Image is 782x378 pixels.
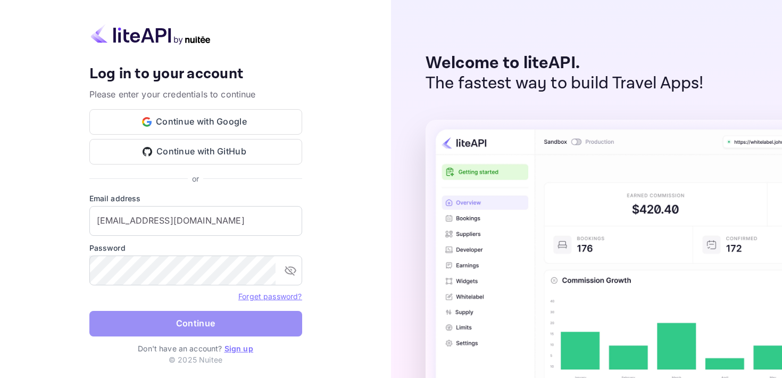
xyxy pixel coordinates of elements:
p: Don't have an account? [89,343,302,354]
a: Sign up [224,344,253,353]
button: toggle password visibility [280,260,301,281]
p: Welcome to liteAPI. [426,53,704,73]
h4: Log in to your account [89,65,302,84]
button: Continue [89,311,302,336]
p: © 2025 Nuitee [169,354,222,365]
p: Please enter your credentials to continue [89,88,302,101]
p: or [192,173,199,184]
input: Enter your email address [89,206,302,236]
img: liteapi [89,24,212,45]
p: The fastest way to build Travel Apps! [426,73,704,94]
button: Continue with GitHub [89,139,302,165]
button: Continue with Google [89,109,302,135]
a: Forget password? [238,291,302,301]
label: Email address [89,193,302,204]
a: Forget password? [238,292,302,301]
label: Password [89,242,302,253]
